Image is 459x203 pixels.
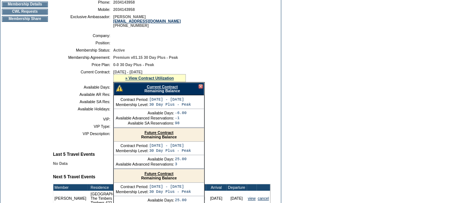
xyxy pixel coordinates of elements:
td: Price Plan: [56,62,110,67]
td: 25.00 [175,157,187,161]
td: CWL Requests [2,9,48,15]
td: Departure [226,184,247,191]
td: Available Advanced Reservations: [116,116,174,120]
td: 30 Day Plus - Peak [149,149,191,153]
td: Company: [56,33,110,38]
td: 98 [175,121,187,125]
a: » View Contract Utilization [125,76,174,80]
td: Contract Period: [116,97,148,102]
td: Position: [56,41,110,45]
div: No Data [53,161,276,166]
img: There are insufficient days and/or tokens to cover this reservation [116,85,123,92]
span: Active [113,48,125,52]
span: [PERSON_NAME] [PHONE_NUMBER] [113,15,181,28]
td: Arrival [206,184,226,191]
td: VIP Description: [56,131,110,136]
td: -1 [175,116,187,120]
td: Membership Agreement: [56,55,110,60]
td: Membership Level: [116,102,148,107]
td: Residence [90,184,163,191]
td: Membership Details [2,1,48,7]
td: Membership Status: [56,48,110,52]
td: 30 Day Plus - Peak [149,190,191,194]
td: Available SA Reservations: [116,121,174,125]
td: [DATE] - [DATE] [149,143,191,148]
td: Contract Period: [116,143,148,148]
td: VIP Type: [56,124,110,129]
td: Available Holidays: [56,107,110,111]
a: Future Contract [144,130,173,135]
a: Future Contract [144,171,173,176]
span: 0-0 30 Day Plus - Peak [113,62,154,67]
td: 30 Day Plus - Peak [149,102,191,107]
td: Membership Level: [116,149,148,153]
a: cancel [258,196,269,200]
td: Membership Share [2,16,48,22]
td: Available Days: [116,157,174,161]
td: [DATE] - [DATE] [149,97,191,102]
a: Current Contract [147,85,177,89]
td: Available Days: [56,85,110,89]
td: Current Contract: [56,70,110,82]
b: Next 5 Travel Events [53,174,95,179]
td: VIP: [56,117,110,121]
b: Last 5 Travel Events [53,152,95,157]
span: Premium v01.15 30 Day Plus - Peak [113,55,178,60]
td: Mobile: [56,7,110,12]
td: Available SA Res: [56,100,110,104]
td: Available Days: [116,111,174,115]
div: Remaining Balance [114,128,204,142]
td: -6.00 [175,111,187,115]
a: view [248,196,255,200]
td: 25.00 [175,198,187,202]
td: Membership Level: [116,190,148,194]
td: Member [53,184,87,191]
td: 3 [175,162,187,166]
div: Remaining Balance [114,82,204,95]
a: [EMAIL_ADDRESS][DOMAIN_NAME] [113,19,181,23]
div: Remaining Balance [114,169,204,183]
td: Available AR Res: [56,92,110,97]
td: Exclusive Ambassador: [56,15,110,28]
td: Available Advanced Reservations: [116,162,174,166]
td: Contract Period: [116,184,148,189]
td: [DATE] - [DATE] [149,184,191,189]
span: 2034143958 [113,7,135,12]
span: [DATE] - [DATE] [113,70,142,74]
td: Available Days: [116,198,174,202]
